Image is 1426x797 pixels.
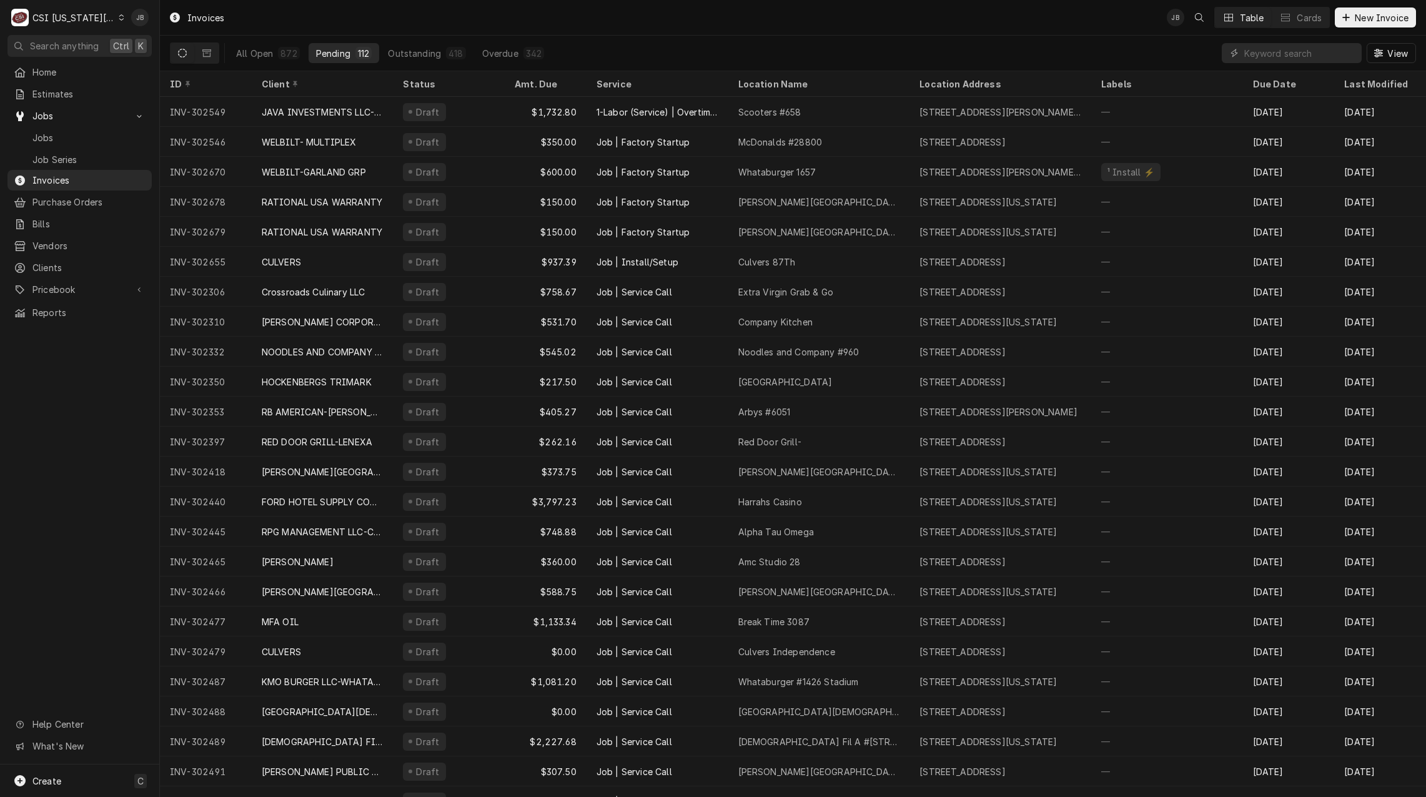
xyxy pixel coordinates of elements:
[738,166,816,179] div: Whataburger 1657
[262,465,384,478] div: [PERSON_NAME][GEOGRAPHIC_DATA][PERSON_NAME]
[597,525,672,538] div: Job | Service Call
[505,547,587,577] div: $360.00
[32,109,127,122] span: Jobs
[919,615,1006,628] div: [STREET_ADDRESS]
[414,196,441,209] div: Draft
[262,77,381,91] div: Client
[262,106,384,119] div: JAVA INVESTMENTS LLC-SCOOTERS
[170,77,239,91] div: ID
[919,77,1079,91] div: Location Address
[738,705,900,718] div: [GEOGRAPHIC_DATA][DEMOGRAPHIC_DATA]
[262,765,384,778] div: [PERSON_NAME] PUBLIC SCHOOLS USD #497
[414,136,441,149] div: Draft
[7,35,152,57] button: Search anythingCtrlK
[505,427,587,457] div: $262.16
[1334,547,1426,577] div: [DATE]
[505,97,587,127] div: $1,732.80
[597,225,690,239] div: Job | Factory Startup
[919,405,1077,418] div: [STREET_ADDRESS][PERSON_NAME]
[505,606,587,636] div: $1,133.34
[919,705,1006,718] div: [STREET_ADDRESS]
[738,106,801,119] div: Scooters #658
[7,127,152,148] a: Jobs
[1334,606,1426,636] div: [DATE]
[597,555,672,568] div: Job | Service Call
[32,239,146,252] span: Vendors
[414,705,441,718] div: Draft
[32,261,146,274] span: Clients
[138,39,144,52] span: K
[1091,577,1243,606] div: —
[280,47,297,60] div: 872
[1334,636,1426,666] div: [DATE]
[1101,77,1233,91] div: Labels
[738,225,900,239] div: [PERSON_NAME][GEOGRAPHIC_DATA][US_STATE]
[1091,666,1243,696] div: —
[505,636,587,666] div: $0.00
[1367,43,1416,63] button: View
[738,285,834,299] div: Extra Virgin Grab & Go
[1091,756,1243,786] div: —
[1091,606,1243,636] div: —
[597,315,672,329] div: Job | Service Call
[919,255,1006,269] div: [STREET_ADDRESS]
[1091,247,1243,277] div: —
[7,192,152,212] a: Purchase Orders
[113,39,129,52] span: Ctrl
[738,196,900,209] div: [PERSON_NAME][GEOGRAPHIC_DATA][US_STATE]
[414,765,441,778] div: Draft
[505,187,587,217] div: $150.00
[1243,577,1335,606] div: [DATE]
[505,337,587,367] div: $545.02
[160,487,252,517] div: INV-302440
[7,279,152,300] a: Go to Pricebook
[919,375,1006,389] div: [STREET_ADDRESS]
[919,136,1006,149] div: [STREET_ADDRESS]
[738,255,796,269] div: Culvers 87Th
[414,645,441,658] div: Draft
[32,153,146,166] span: Job Series
[414,435,441,448] div: Draft
[1334,127,1426,157] div: [DATE]
[1335,7,1416,27] button: New Invoice
[1243,337,1335,367] div: [DATE]
[32,776,61,786] span: Create
[1334,696,1426,726] div: [DATE]
[414,375,441,389] div: Draft
[1243,187,1335,217] div: [DATE]
[738,405,791,418] div: Arbys #6051
[919,585,1057,598] div: [STREET_ADDRESS][US_STATE]
[1243,157,1335,187] div: [DATE]
[160,577,252,606] div: INV-302466
[7,736,152,756] a: Go to What's New
[1243,97,1335,127] div: [DATE]
[597,495,672,508] div: Job | Service Call
[32,174,146,187] span: Invoices
[738,77,898,91] div: Location Name
[414,555,441,568] div: Draft
[597,735,672,748] div: Job | Service Call
[526,47,542,60] div: 342
[1334,427,1426,457] div: [DATE]
[1243,666,1335,696] div: [DATE]
[1334,157,1426,187] div: [DATE]
[738,435,801,448] div: Red Door Grill-
[137,775,144,788] span: C
[414,255,441,269] div: Draft
[919,435,1006,448] div: [STREET_ADDRESS]
[1385,47,1410,60] span: View
[1091,726,1243,756] div: —
[414,735,441,748] div: Draft
[414,465,441,478] div: Draft
[597,166,690,179] div: Job | Factory Startup
[505,277,587,307] div: $758.67
[1091,337,1243,367] div: —
[919,345,1006,359] div: [STREET_ADDRESS]
[738,555,801,568] div: Amc Studio 28
[414,405,441,418] div: Draft
[597,196,690,209] div: Job | Factory Startup
[1091,187,1243,217] div: —
[1243,247,1335,277] div: [DATE]
[1297,11,1322,24] div: Cards
[738,345,859,359] div: Noodles and Company #960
